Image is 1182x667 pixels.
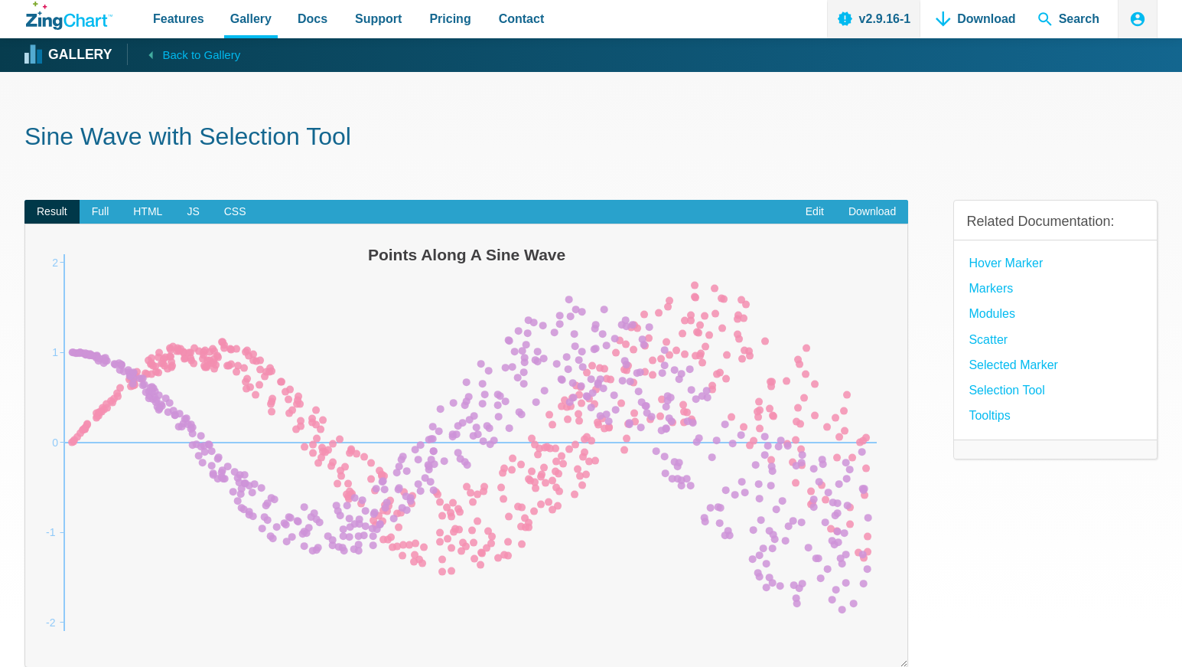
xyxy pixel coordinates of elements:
a: Selected Marker [969,355,1058,375]
span: Result [24,200,80,224]
a: ZingChart Logo. Click to return to the homepage [26,2,112,30]
a: Back to Gallery [127,44,240,65]
a: Gallery [26,44,112,67]
a: Hover Marker [969,253,1043,273]
a: Edit [793,200,836,224]
a: Scatter [969,329,1008,350]
span: Contact [499,8,545,29]
h3: Related Documentation: [966,213,1145,231]
a: modules [969,303,1014,324]
h1: Sine Wave with Selection Tool [24,121,1158,155]
span: Gallery [230,8,272,29]
strong: Gallery [48,48,112,62]
span: Support [355,8,402,29]
a: selection tool [969,380,1044,401]
span: Back to Gallery [162,45,240,65]
span: Features [153,8,204,29]
span: JS [174,200,211,224]
span: Pricing [429,8,471,29]
span: HTML [121,200,174,224]
a: Download [836,200,908,224]
span: CSS [212,200,259,224]
span: Full [80,200,122,224]
a: Tooltips [969,405,1010,426]
a: Markers [969,278,1013,299]
span: Docs [298,8,327,29]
